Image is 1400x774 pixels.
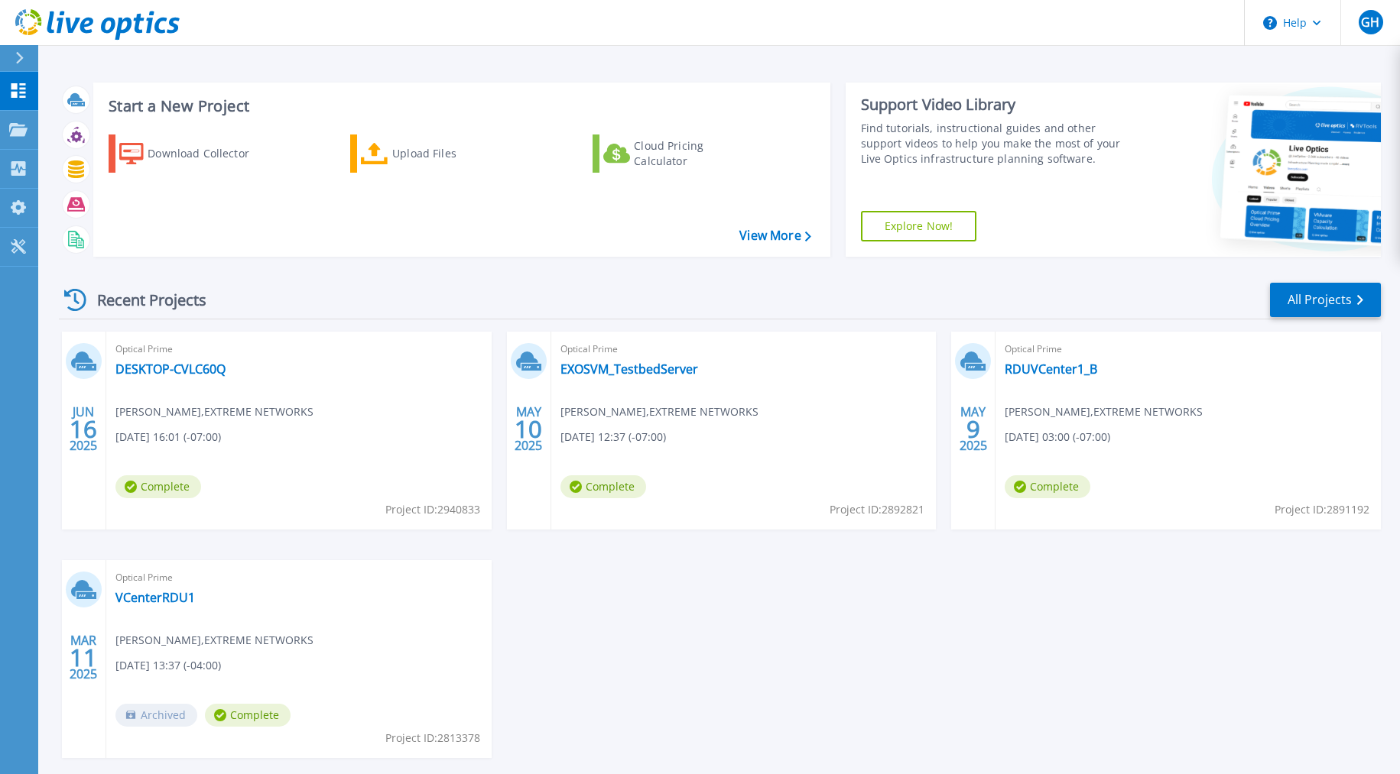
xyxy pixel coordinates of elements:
[115,403,313,420] span: [PERSON_NAME] , EXTREME NETWORKS
[1005,341,1372,358] span: Optical Prime
[861,95,1133,115] div: Support Video Library
[385,501,480,518] span: Project ID: 2940833
[634,138,756,169] div: Cloud Pricing Calculator
[385,730,480,746] span: Project ID: 2813378
[392,138,515,169] div: Upload Files
[109,98,810,115] h3: Start a New Project
[350,134,521,173] a: Upload Files
[1275,501,1369,518] span: Project ID: 2891192
[115,590,195,605] a: VCenterRDU1
[115,361,226,377] a: DESKTOP-CVLC60Q
[115,657,221,674] span: [DATE] 13:37 (-04:00)
[115,341,482,358] span: Optical Prime
[560,341,927,358] span: Optical Prime
[560,403,758,420] span: [PERSON_NAME] , EXTREME NETWORKS
[861,121,1133,167] div: Find tutorials, instructional guides and other support videos to help you make the most of your L...
[115,429,221,445] span: [DATE] 16:01 (-07:00)
[115,475,201,498] span: Complete
[69,401,98,457] div: JUN 2025
[1005,403,1203,420] span: [PERSON_NAME] , EXTREME NETWORKS
[59,281,227,319] div: Recent Projects
[70,651,97,664] span: 11
[115,704,197,727] span: Archived
[1270,283,1381,317] a: All Projects
[830,501,924,518] span: Project ID: 2892821
[1005,429,1110,445] span: [DATE] 03:00 (-07:00)
[861,211,977,241] a: Explore Now!
[514,401,543,457] div: MAY 2025
[70,423,97,436] span: 16
[1005,361,1097,377] a: RDUVCenter1_B
[69,630,98,685] div: MAR 2025
[148,138,270,169] div: Download Collector
[959,401,988,457] div: MAY 2025
[115,569,482,586] span: Optical Prime
[515,423,542,436] span: 10
[205,704,291,727] span: Complete
[109,134,279,173] a: Download Collector
[1361,16,1379,28] span: GH
[560,361,698,377] a: EXOSVM_TestbedServer
[560,429,666,445] span: [DATE] 12:37 (-07:00)
[115,632,313,649] span: [PERSON_NAME] , EXTREME NETWORKS
[739,228,810,243] a: View More
[966,423,980,436] span: 9
[593,134,763,173] a: Cloud Pricing Calculator
[1005,475,1090,498] span: Complete
[560,475,646,498] span: Complete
